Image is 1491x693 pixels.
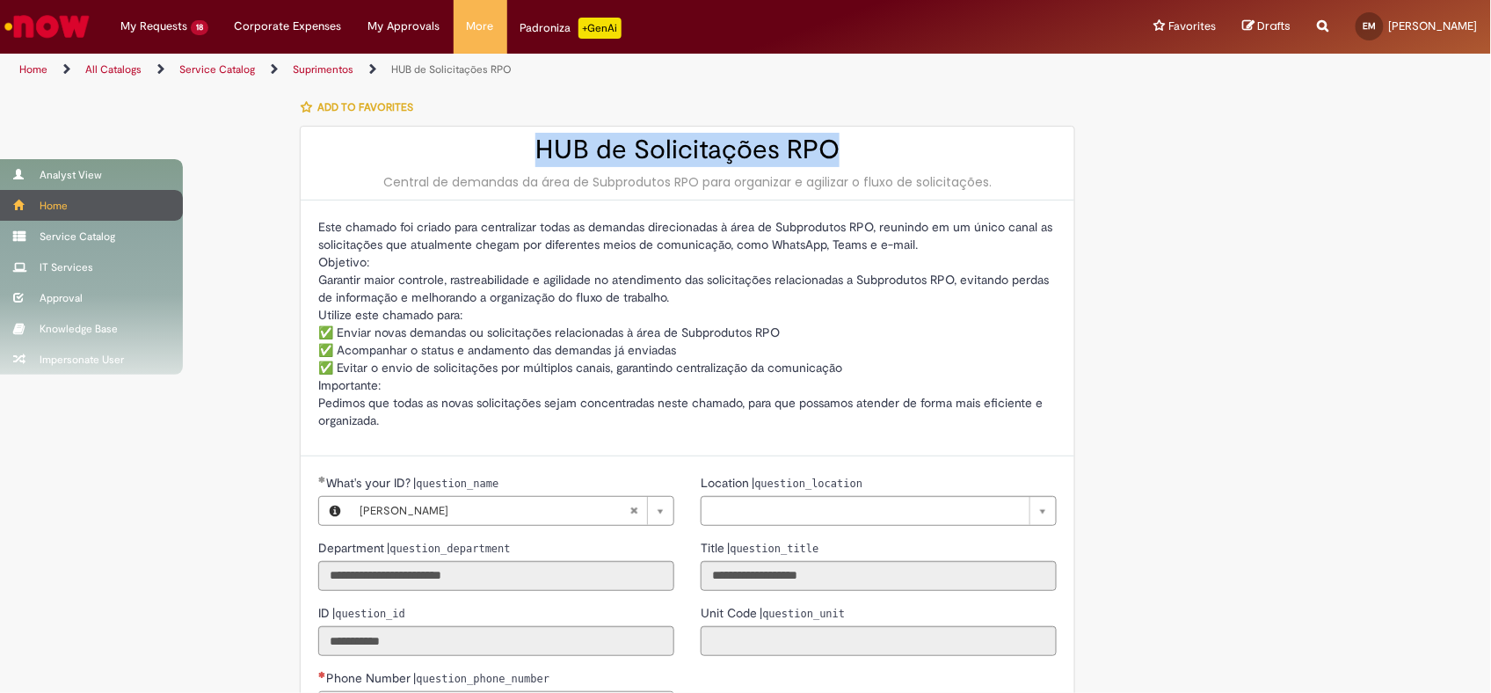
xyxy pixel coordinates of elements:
[1389,18,1478,33] span: [PERSON_NAME]
[701,496,1057,526] a: Clear field Location
[701,605,760,621] span: Read only - Unit Code
[293,62,353,77] a: Suprimentos
[318,561,674,591] input: Department
[319,497,351,525] button: What's your ID?, Preview this record Edvaldo Macedo
[391,62,512,77] a: HUB de Solicitações RPO
[300,89,423,126] button: Add to favorites
[389,543,510,555] span: question_department
[2,9,92,44] img: ServiceNow
[318,135,1057,164] h2: HUB de Solicitações RPO
[1258,18,1291,34] span: Drafts
[326,475,414,491] span: What's your ID?, Edvaldo Macedo
[1243,18,1291,35] a: Drafts
[326,670,414,686] span: Phone Number
[701,540,728,556] span: Read only - Title
[120,18,187,35] span: My Requests
[335,608,404,620] span: question_id
[1364,20,1377,32] span: EM
[317,100,413,114] span: Add to favorites
[752,475,862,491] span: |
[13,54,981,86] ul: Page breadcrumbs
[578,18,622,39] p: +GenAi
[416,478,498,490] span: question_name
[701,561,1057,591] input: Title
[318,671,326,678] span: Required
[318,626,674,656] input: ID
[351,497,673,525] a: [PERSON_NAME]Clear field What's your ID?
[387,540,510,556] span: |
[701,604,845,622] label: Read only - Unit Code
[762,608,845,620] span: question_unit
[318,604,405,622] label: Read only - ID
[760,605,845,621] span: |
[318,173,1057,191] div: Central de demandas da área de Subprodutos RPO para organizar e agilizar o fluxo de solicitações.
[85,62,142,77] a: All Catalogs
[413,475,498,491] span: |
[520,18,622,39] div: Padroniza
[701,475,753,491] span: Location
[318,218,1057,429] p: Este chamado foi criado para centralizar todas as demandas direcionadas à área de Subprodutos RPO...
[318,540,388,556] span: Read only - Department
[19,62,47,77] a: Home
[318,539,511,557] label: Read only - Department
[416,673,549,685] span: question_phone_number
[179,62,255,77] a: Service Catalog
[368,18,440,35] span: My Approvals
[332,605,404,621] span: |
[413,670,549,686] span: |
[1169,18,1217,35] span: Favorites
[730,543,818,555] span: question_title
[701,539,819,557] label: Read only - Title
[318,605,333,621] span: Read only - ID
[621,497,647,525] abbr: Clear field What's your ID?
[701,626,1057,656] input: Unit Code
[467,18,494,35] span: More
[727,540,818,556] span: |
[318,476,326,483] span: Required Filled
[360,497,629,525] span: [PERSON_NAME]
[235,18,342,35] span: Corporate Expenses
[754,478,862,490] span: question_location
[191,20,208,35] span: 18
